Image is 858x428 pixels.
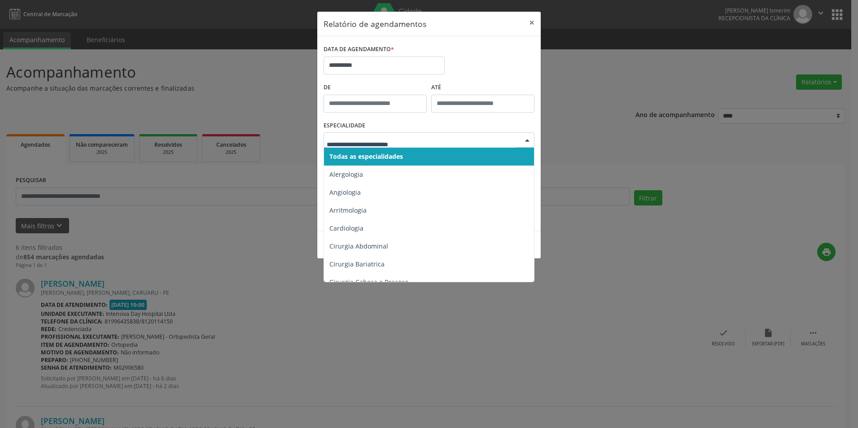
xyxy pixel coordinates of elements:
[329,188,361,197] span: Angiologia
[324,43,394,57] label: DATA DE AGENDAMENTO
[523,12,541,34] button: Close
[329,152,403,161] span: Todas as especialidades
[329,170,363,179] span: Alergologia
[329,242,388,250] span: Cirurgia Abdominal
[329,224,363,232] span: Cardiologia
[329,278,408,286] span: Cirurgia Cabeça e Pescoço
[324,119,365,133] label: ESPECIALIDADE
[329,206,367,214] span: Arritmologia
[329,260,385,268] span: Cirurgia Bariatrica
[324,18,426,30] h5: Relatório de agendamentos
[324,81,427,95] label: De
[431,81,534,95] label: ATÉ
